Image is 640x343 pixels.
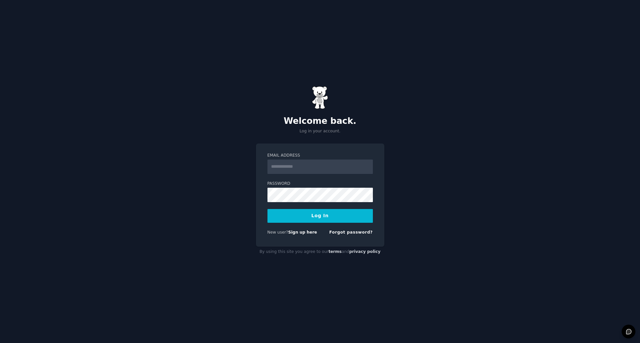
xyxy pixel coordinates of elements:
[267,181,373,187] label: Password
[288,230,317,235] a: Sign up here
[312,86,328,109] img: Gummy Bear
[267,153,373,159] label: Email Address
[267,230,288,235] span: New user?
[256,128,384,134] p: Log in your account.
[329,230,373,235] a: Forgot password?
[256,247,384,257] div: By using this site you agree to our and
[267,209,373,223] button: Log In
[349,249,381,254] a: privacy policy
[256,116,384,126] h2: Welcome back.
[328,249,341,254] a: terms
